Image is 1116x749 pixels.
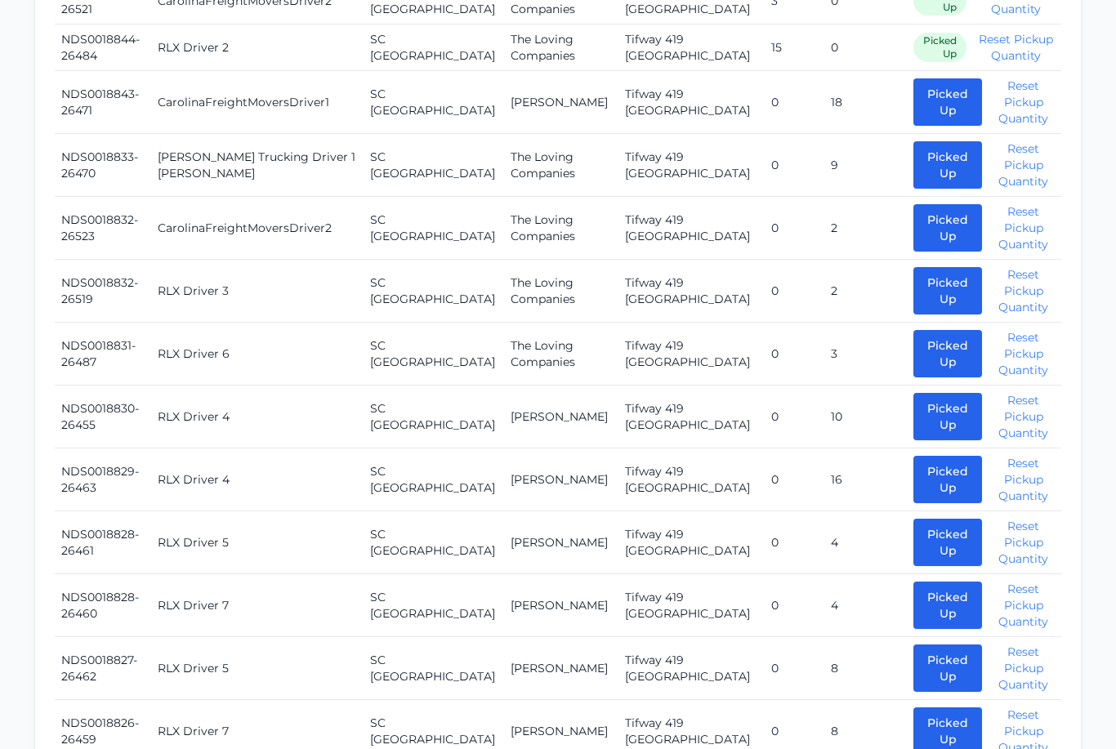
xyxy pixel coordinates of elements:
button: Picked Up [913,393,982,440]
button: Reset Pickup Quantity [992,329,1055,378]
td: [PERSON_NAME] [504,71,618,134]
td: RLX Driver 5 [151,637,364,700]
td: SC [GEOGRAPHIC_DATA] [364,71,504,134]
button: Reset Pickup Quantity [992,266,1055,315]
button: Reset Pickup Quantity [992,581,1055,630]
td: Tifway 419 [GEOGRAPHIC_DATA] [618,260,765,323]
td: 0 [765,134,824,197]
td: Tifway 419 [GEOGRAPHIC_DATA] [618,448,765,511]
td: SC [GEOGRAPHIC_DATA] [364,637,504,700]
td: 15 [765,25,824,71]
td: 0 [765,260,824,323]
td: CarolinaFreightMoversDriver1 [151,71,364,134]
button: Picked Up [913,456,982,503]
td: [PERSON_NAME] [504,637,618,700]
td: Tifway 419 [GEOGRAPHIC_DATA] [618,197,765,260]
td: 18 [824,71,907,134]
td: 2 [824,260,907,323]
td: NDS0018827-26462 [55,637,151,700]
td: 0 [765,197,824,260]
td: 0 [765,448,824,511]
td: RLX Driver 5 [151,511,364,574]
td: Tifway 419 [GEOGRAPHIC_DATA] [618,511,765,574]
td: 16 [824,448,907,511]
button: Picked Up [913,78,982,126]
td: 0 [765,386,824,448]
td: Tifway 419 [GEOGRAPHIC_DATA] [618,386,765,448]
button: Picked Up [913,330,982,377]
td: Tifway 419 [GEOGRAPHIC_DATA] [618,637,765,700]
td: NDS0018828-26461 [55,511,151,574]
button: Reset Pickup Quantity [992,644,1055,693]
button: Reset Pickup Quantity [992,518,1055,567]
button: Reset Pickup Quantity [992,203,1055,252]
button: Picked Up [913,519,982,566]
td: NDS0018832-26519 [55,260,151,323]
td: RLX Driver 4 [151,386,364,448]
td: The Loving Companies [504,260,618,323]
button: Reset Pickup Quantity [976,31,1055,64]
td: Tifway 419 [GEOGRAPHIC_DATA] [618,71,765,134]
td: SC [GEOGRAPHIC_DATA] [364,386,504,448]
td: SC [GEOGRAPHIC_DATA] [364,323,504,386]
td: 8 [824,637,907,700]
td: Tifway 419 [GEOGRAPHIC_DATA] [618,323,765,386]
td: 0 [765,71,824,134]
td: [PERSON_NAME] [504,574,618,637]
td: RLX Driver 6 [151,323,364,386]
td: 4 [824,511,907,574]
td: Tifway 419 [GEOGRAPHIC_DATA] [618,134,765,197]
td: Tifway 419 [GEOGRAPHIC_DATA] [618,25,765,71]
td: NDS0018833-26470 [55,134,151,197]
button: Picked Up [913,141,982,189]
td: RLX Driver 3 [151,260,364,323]
td: SC [GEOGRAPHIC_DATA] [364,260,504,323]
td: NDS0018844-26484 [55,25,151,71]
td: NDS0018832-26523 [55,197,151,260]
td: CarolinaFreightMoversDriver2 [151,197,364,260]
td: 2 [824,197,907,260]
span: Picked Up [913,33,966,62]
td: 0 [765,323,824,386]
td: SC [GEOGRAPHIC_DATA] [364,197,504,260]
td: 0 [824,25,907,71]
td: SC [GEOGRAPHIC_DATA] [364,134,504,197]
td: The Loving Companies [504,323,618,386]
td: 3 [824,323,907,386]
td: 0 [765,511,824,574]
td: 0 [765,574,824,637]
button: Picked Up [913,267,982,314]
td: NDS0018831-26487 [55,323,151,386]
td: RLX Driver 4 [151,448,364,511]
td: NDS0018843-26471 [55,71,151,134]
td: The Loving Companies [504,197,618,260]
td: RLX Driver 7 [151,574,364,637]
td: 0 [765,637,824,700]
td: NDS0018830-26455 [55,386,151,448]
button: Picked Up [913,582,982,629]
td: SC [GEOGRAPHIC_DATA] [364,511,504,574]
td: 4 [824,574,907,637]
button: Reset Pickup Quantity [992,78,1055,127]
td: Tifway 419 [GEOGRAPHIC_DATA] [618,574,765,637]
button: Reset Pickup Quantity [992,455,1055,504]
td: NDS0018829-26463 [55,448,151,511]
td: The Loving Companies [504,134,618,197]
button: Picked Up [913,644,982,692]
td: SC [GEOGRAPHIC_DATA] [364,574,504,637]
td: SC [GEOGRAPHIC_DATA] [364,448,504,511]
button: Picked Up [913,204,982,252]
td: 10 [824,386,907,448]
td: RLX Driver 2 [151,25,364,71]
button: Reset Pickup Quantity [992,140,1055,189]
td: [PERSON_NAME] [504,386,618,448]
td: 9 [824,134,907,197]
td: [PERSON_NAME] Trucking Driver 1 [PERSON_NAME] [151,134,364,197]
td: [PERSON_NAME] [504,511,618,574]
td: SC [GEOGRAPHIC_DATA] [364,25,504,71]
button: Reset Pickup Quantity [992,392,1055,441]
td: The Loving Companies [504,25,618,71]
td: [PERSON_NAME] [504,448,618,511]
td: NDS0018828-26460 [55,574,151,637]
